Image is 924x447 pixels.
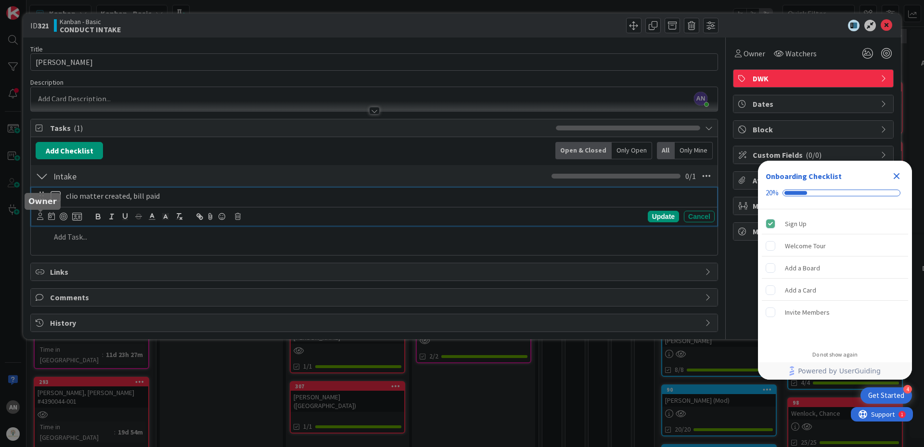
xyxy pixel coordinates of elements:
input: type card name here... [30,53,718,71]
span: AN [694,92,707,105]
span: Custom Fields [753,149,876,161]
div: Invite Members is incomplete. [762,302,908,323]
div: Add a Board is incomplete. [762,257,908,279]
div: Welcome Tour is incomplete. [762,235,908,256]
div: Open & Closed [555,142,612,159]
div: Only Open [612,142,652,159]
div: Checklist items [758,209,912,345]
div: 20% [766,189,779,197]
div: Cancel [684,211,715,222]
div: Add a Board [785,262,820,274]
span: ( 0/0 ) [806,150,821,160]
span: ( 1 ) [74,123,83,133]
div: Checklist Container [758,161,912,380]
div: Add a Card [785,284,816,296]
input: Add Checklist... [50,167,267,185]
div: 4 [903,385,912,394]
span: Block [753,124,876,135]
span: Owner [744,48,765,59]
div: Footer [758,362,912,380]
div: Open Get Started checklist, remaining modules: 4 [860,387,912,404]
div: Add a Card is incomplete. [762,280,908,301]
div: Invite Members [785,307,830,318]
span: History [50,317,700,329]
b: 321 [38,21,49,30]
span: Comments [50,292,700,303]
span: Powered by UserGuiding [798,365,881,377]
b: CONDUCT INTAKE [60,26,121,33]
div: Get Started [868,391,904,400]
span: Tasks [50,122,551,134]
div: Checklist progress: 20% [766,189,904,197]
button: Add Checklist [36,142,103,159]
span: Dates [753,98,876,110]
span: Watchers [785,48,817,59]
span: ID [30,20,49,31]
span: Mirrors [753,200,876,212]
div: Sign Up [785,218,807,230]
span: Attachments [753,175,876,186]
div: Do not show again [812,351,858,358]
div: Sign Up is complete. [762,213,908,234]
label: Title [30,45,43,53]
span: Metrics [753,226,876,237]
p: clio matter created, bill paid [66,191,711,202]
h5: Owner [28,197,57,206]
div: Close Checklist [889,168,904,184]
div: 1 [50,4,52,12]
span: 0 / 1 [685,170,696,182]
span: Support [20,1,44,13]
div: Update [648,211,679,222]
span: Description [30,78,64,87]
div: Welcome Tour [785,240,826,252]
div: Onboarding Checklist [766,170,842,182]
div: All [657,142,675,159]
a: Powered by UserGuiding [763,362,907,380]
span: Kanban - Basic [60,18,121,26]
span: Links [50,266,700,278]
span: DWK [753,73,876,84]
div: Only Mine [675,142,713,159]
